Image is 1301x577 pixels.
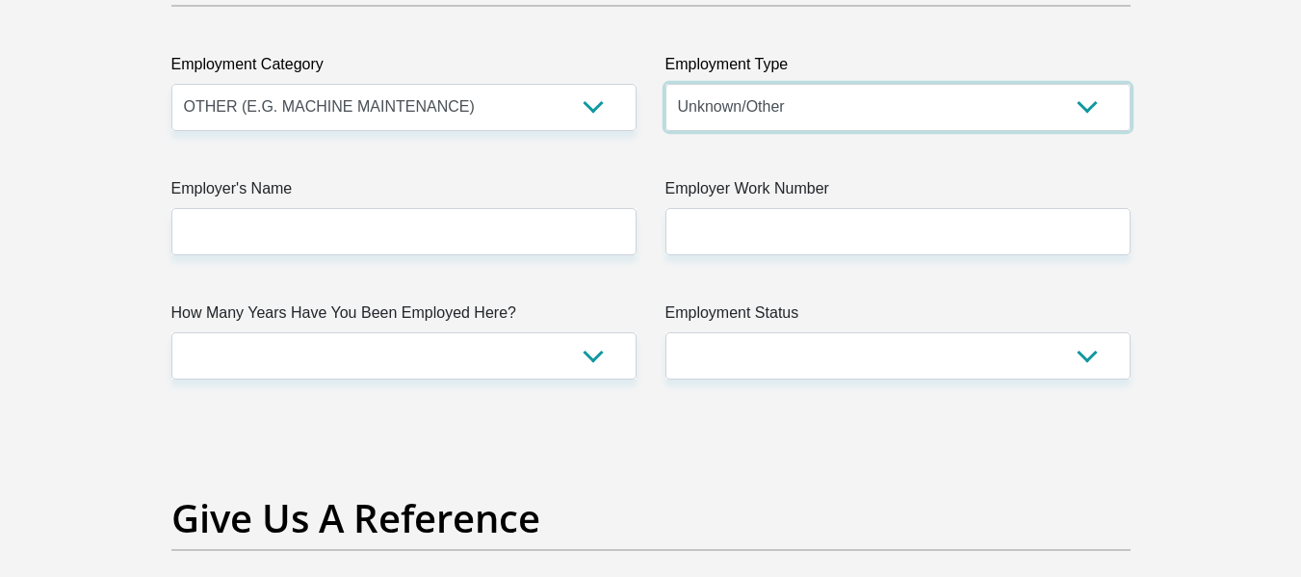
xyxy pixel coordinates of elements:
[171,53,637,84] label: Employment Category
[665,53,1131,84] label: Employment Type
[665,302,1131,332] label: Employment Status
[171,495,1131,541] h2: Give Us A Reference
[665,177,1131,208] label: Employer Work Number
[171,177,637,208] label: Employer's Name
[665,208,1131,255] input: Employer Work Number
[171,208,637,255] input: Employer's Name
[171,302,637,332] label: How Many Years Have You Been Employed Here?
